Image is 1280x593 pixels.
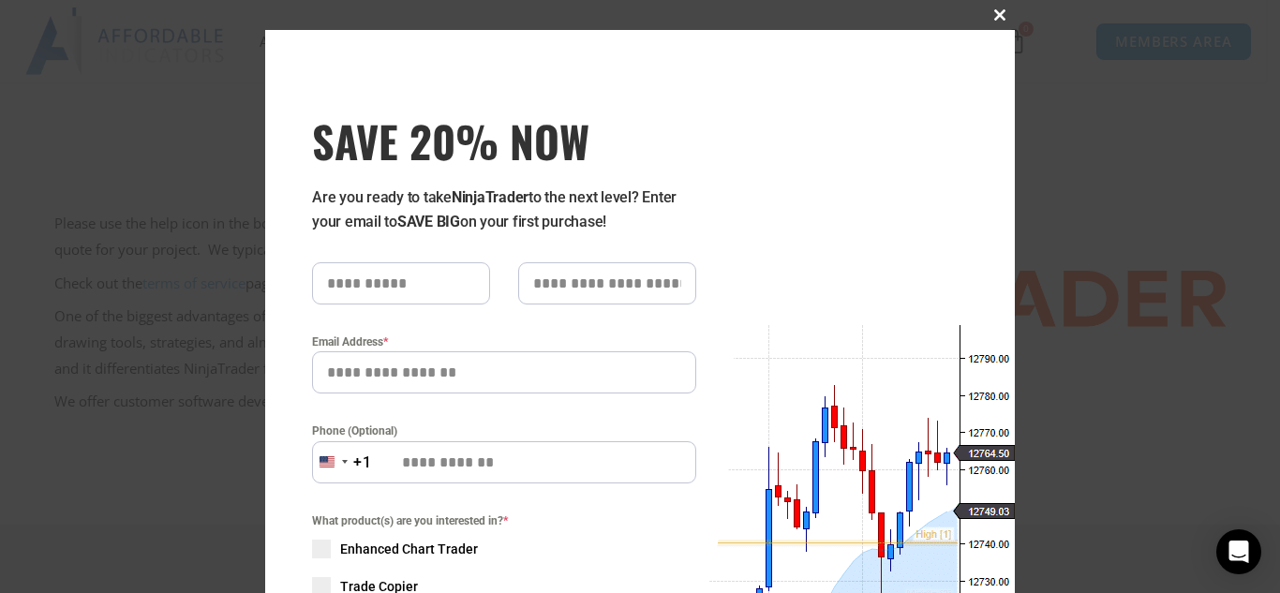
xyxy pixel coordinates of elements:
span: What product(s) are you interested in? [312,511,696,530]
label: Email Address [312,333,696,351]
label: Phone (Optional) [312,422,696,440]
div: Open Intercom Messenger [1216,529,1261,574]
strong: NinjaTrader [452,188,528,206]
button: Selected country [312,441,372,483]
p: Are you ready to take to the next level? Enter your email to on your first purchase! [312,185,696,234]
div: +1 [353,451,372,475]
label: Enhanced Chart Trader [312,540,696,558]
span: Enhanced Chart Trader [340,540,478,558]
strong: SAVE BIG [397,213,460,230]
h3: SAVE 20% NOW [312,114,696,167]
